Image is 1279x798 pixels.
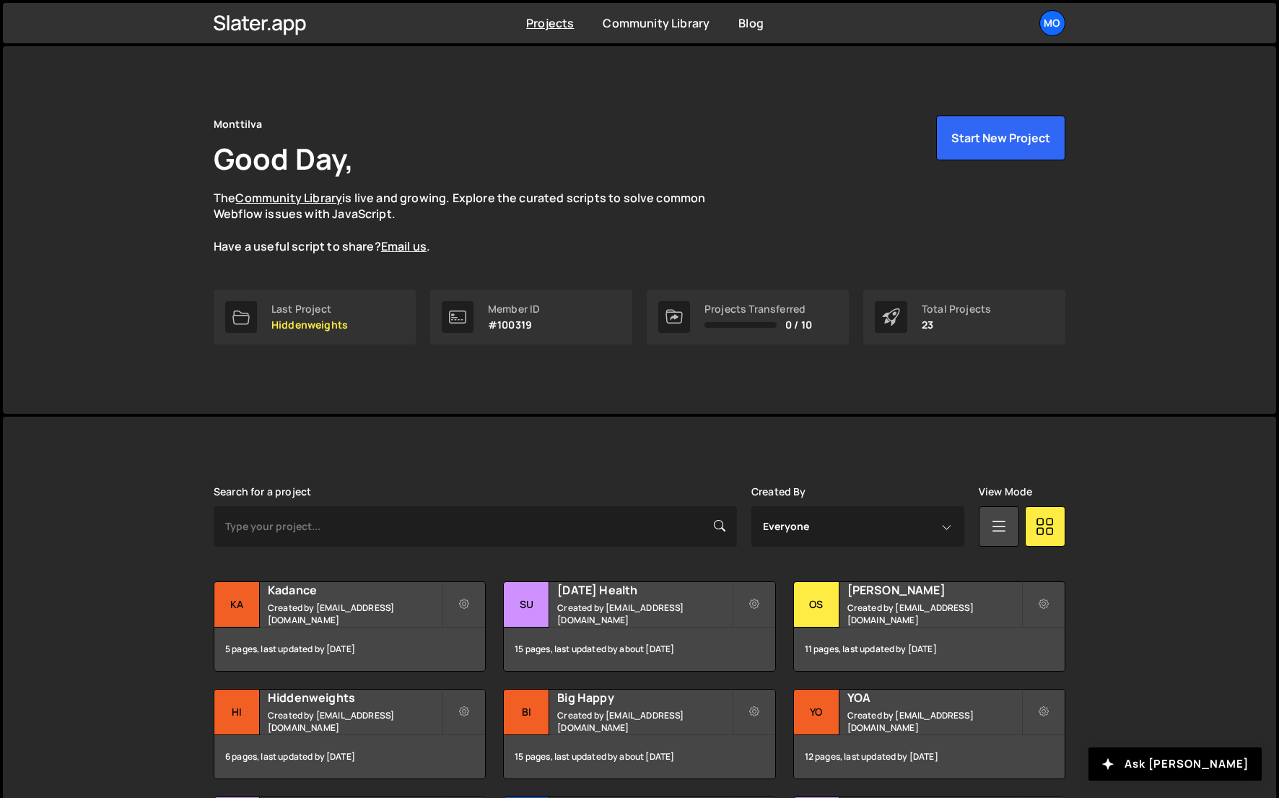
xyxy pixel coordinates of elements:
[214,582,260,628] div: Ka
[738,15,764,31] a: Blog
[271,319,348,331] p: Hiddenweights
[268,582,442,598] h2: Kadance
[847,709,1021,734] small: Created by [EMAIL_ADDRESS][DOMAIN_NAME]
[503,581,775,672] a: Su [DATE] Health Created by [EMAIL_ADDRESS][DOMAIN_NAME] 15 pages, last updated by about [DATE]
[488,319,540,331] p: #100319
[214,506,737,547] input: Type your project...
[979,486,1032,498] label: View Mode
[504,690,549,735] div: Bi
[557,709,731,734] small: Created by [EMAIL_ADDRESS][DOMAIN_NAME]
[847,690,1021,706] h2: YOA
[603,15,710,31] a: Community Library
[268,690,442,706] h2: Hiddenweights
[503,689,775,779] a: Bi Big Happy Created by [EMAIL_ADDRESS][DOMAIN_NAME] 15 pages, last updated by about [DATE]
[793,689,1065,779] a: YO YOA Created by [EMAIL_ADDRESS][DOMAIN_NAME] 12 pages, last updated by [DATE]
[214,690,260,735] div: Hi
[214,139,354,178] h1: Good Day,
[214,116,262,133] div: Monttilva
[557,582,731,598] h2: [DATE] Health
[847,582,1021,598] h2: [PERSON_NAME]
[268,602,442,626] small: Created by [EMAIL_ADDRESS][DOMAIN_NAME]
[504,628,774,671] div: 15 pages, last updated by about [DATE]
[794,690,839,735] div: YO
[214,581,486,672] a: Ka Kadance Created by [EMAIL_ADDRESS][DOMAIN_NAME] 5 pages, last updated by [DATE]
[793,581,1065,672] a: Os [PERSON_NAME] Created by [EMAIL_ADDRESS][DOMAIN_NAME] 11 pages, last updated by [DATE]
[214,290,416,344] a: Last Project Hiddenweights
[268,709,442,734] small: Created by [EMAIL_ADDRESS][DOMAIN_NAME]
[794,582,839,628] div: Os
[751,486,806,498] label: Created By
[1088,747,1262,781] button: Ask [PERSON_NAME]
[271,303,348,315] div: Last Project
[504,735,774,779] div: 15 pages, last updated by about [DATE]
[214,689,486,779] a: Hi Hiddenweights Created by [EMAIL_ADDRESS][DOMAIN_NAME] 6 pages, last updated by [DATE]
[847,602,1021,626] small: Created by [EMAIL_ADDRESS][DOMAIN_NAME]
[785,319,812,331] span: 0 / 10
[704,303,812,315] div: Projects Transferred
[557,602,731,626] small: Created by [EMAIL_ADDRESS][DOMAIN_NAME]
[936,116,1065,160] button: Start New Project
[214,486,311,498] label: Search for a project
[504,582,549,628] div: Su
[557,690,731,706] h2: Big Happy
[526,15,574,31] a: Projects
[214,628,485,671] div: 5 pages, last updated by [DATE]
[794,628,1065,671] div: 11 pages, last updated by [DATE]
[488,303,540,315] div: Member ID
[381,238,427,254] a: Email us
[214,190,733,255] p: The is live and growing. Explore the curated scripts to solve common Webflow issues with JavaScri...
[214,735,485,779] div: 6 pages, last updated by [DATE]
[794,735,1065,779] div: 12 pages, last updated by [DATE]
[1039,10,1065,36] a: Mo
[235,190,342,206] a: Community Library
[922,319,991,331] p: 23
[922,303,991,315] div: Total Projects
